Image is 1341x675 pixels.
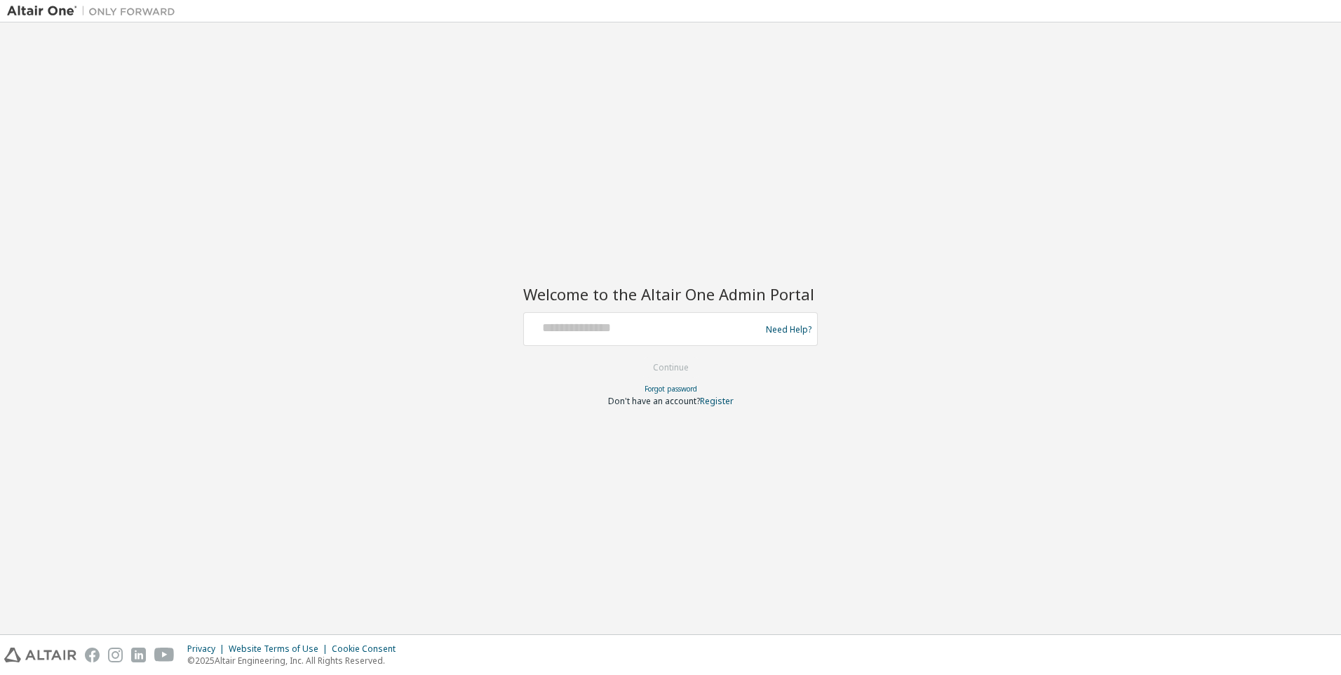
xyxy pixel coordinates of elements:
[523,284,818,304] h2: Welcome to the Altair One Admin Portal
[332,643,404,655] div: Cookie Consent
[131,648,146,662] img: linkedin.svg
[85,648,100,662] img: facebook.svg
[4,648,76,662] img: altair_logo.svg
[187,643,229,655] div: Privacy
[108,648,123,662] img: instagram.svg
[187,655,404,667] p: © 2025 Altair Engineering, Inc. All Rights Reserved.
[766,329,811,330] a: Need Help?
[645,384,697,394] a: Forgot password
[608,395,700,407] span: Don't have an account?
[154,648,175,662] img: youtube.svg
[229,643,332,655] div: Website Terms of Use
[700,395,734,407] a: Register
[7,4,182,18] img: Altair One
